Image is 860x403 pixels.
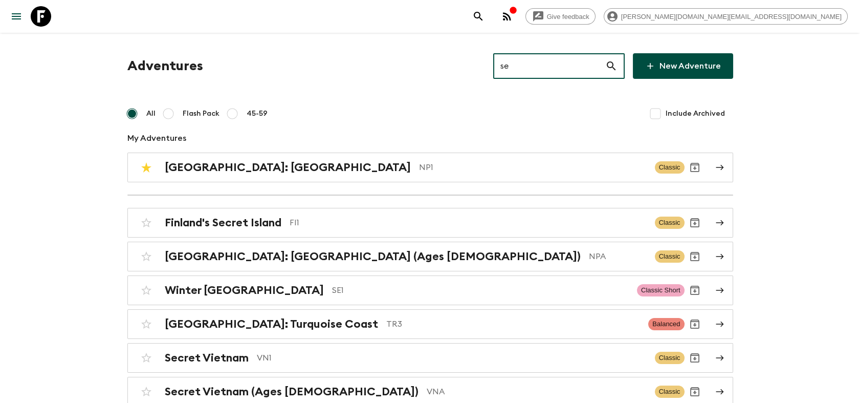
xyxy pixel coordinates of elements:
[127,132,733,144] p: My Adventures
[146,109,156,119] span: All
[637,284,685,296] span: Classic Short
[633,53,733,79] a: New Adventure
[127,275,733,305] a: Winter [GEOGRAPHIC_DATA]SE1Classic ShortArchive
[165,216,281,229] h2: Finland's Secret Island
[655,352,685,364] span: Classic
[666,109,725,119] span: Include Archived
[165,385,418,398] h2: Secret Vietnam (Ages [DEMOGRAPHIC_DATA])
[648,318,684,330] span: Balanced
[655,161,685,174] span: Classic
[6,6,27,27] button: menu
[685,213,705,233] button: Archive
[127,208,733,238] a: Finland's Secret IslandFI1ClassicArchive
[127,343,733,373] a: Secret VietnamVN1ClassicArchive
[165,317,378,331] h2: [GEOGRAPHIC_DATA]: Turquoise Coast
[589,250,647,263] p: NPA
[468,6,489,27] button: search adventures
[386,318,641,330] p: TR3
[165,284,324,297] h2: Winter [GEOGRAPHIC_DATA]
[685,157,705,178] button: Archive
[685,280,705,301] button: Archive
[604,8,848,25] div: [PERSON_NAME][DOMAIN_NAME][EMAIL_ADDRESS][DOMAIN_NAME]
[685,381,705,402] button: Archive
[685,348,705,368] button: Archive
[685,314,705,334] button: Archive
[419,161,647,174] p: NP1
[127,309,733,339] a: [GEOGRAPHIC_DATA]: Turquoise CoastTR3BalancedArchive
[655,386,685,398] span: Classic
[165,250,581,263] h2: [GEOGRAPHIC_DATA]: [GEOGRAPHIC_DATA] (Ages [DEMOGRAPHIC_DATA])
[615,13,847,20] span: [PERSON_NAME][DOMAIN_NAME][EMAIL_ADDRESS][DOMAIN_NAME]
[685,246,705,267] button: Archive
[165,351,249,365] h2: Secret Vietnam
[655,217,685,229] span: Classic
[165,161,411,174] h2: [GEOGRAPHIC_DATA]: [GEOGRAPHIC_DATA]
[493,52,605,80] input: e.g. AR1, Argentina
[427,386,647,398] p: VNA
[655,250,685,263] span: Classic
[541,13,595,20] span: Give feedback
[332,284,629,296] p: SE1
[127,242,733,271] a: [GEOGRAPHIC_DATA]: [GEOGRAPHIC_DATA] (Ages [DEMOGRAPHIC_DATA])NPAClassicArchive
[247,109,268,119] span: 45-59
[290,217,647,229] p: FI1
[127,56,203,76] h1: Adventures
[257,352,647,364] p: VN1
[127,153,733,182] a: [GEOGRAPHIC_DATA]: [GEOGRAPHIC_DATA]NP1ClassicArchive
[525,8,596,25] a: Give feedback
[183,109,219,119] span: Flash Pack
